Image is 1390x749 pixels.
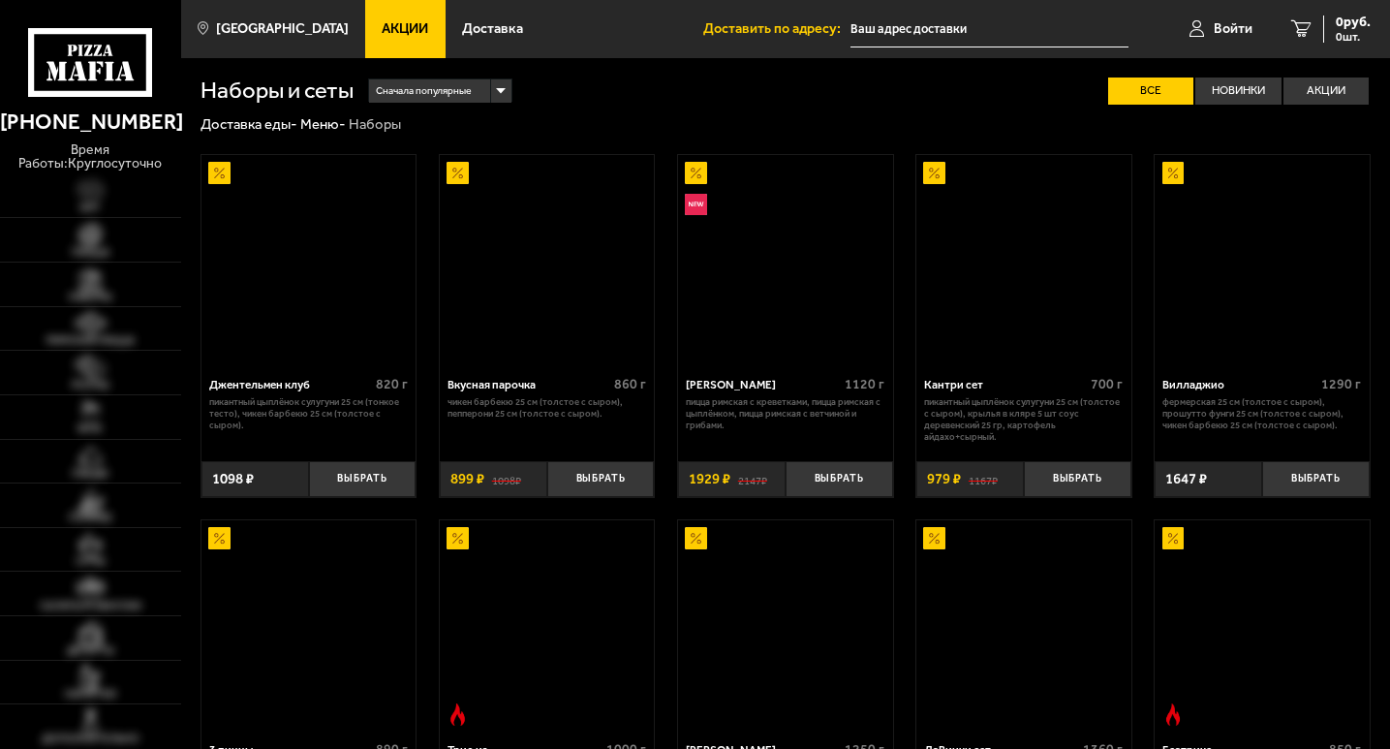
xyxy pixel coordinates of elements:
span: 1098 ₽ [212,472,254,486]
img: Акционный [208,527,230,548]
a: АкционныйОстрое блюдоБеатриче [1155,520,1370,733]
button: Выбрать [309,461,417,497]
img: Акционный [685,527,706,548]
img: Акционный [923,527,944,548]
a: АкционныйОстрое блюдоТрио из Рио [440,520,655,733]
span: 700 г [1091,376,1123,392]
button: Выбрать [1262,461,1370,497]
a: АкционныйДаВинчи сет [916,520,1131,733]
img: Акционный [208,162,230,183]
a: АкционныйВкусная парочка [440,155,655,367]
span: 1290 г [1321,376,1361,392]
p: Пикантный цыплёнок сулугуни 25 см (тонкое тесто), Чикен Барбекю 25 см (толстое с сыром). [209,396,408,431]
p: Фермерская 25 см (толстое с сыром), Прошутто Фунги 25 см (толстое с сыром), Чикен Барбекю 25 см (... [1162,396,1361,431]
s: 2147 ₽ [738,472,767,486]
img: Острое блюдо [447,703,468,725]
input: Ваш адрес доставки [850,12,1128,47]
p: Пикантный цыплёнок сулугуни 25 см (толстое с сыром), крылья в кляре 5 шт соус деревенский 25 гр, ... [924,396,1123,443]
label: Акции [1283,78,1369,105]
span: 0 шт. [1336,31,1371,43]
a: АкционныйНовинкаМама Миа [678,155,893,367]
span: 820 г [376,376,408,392]
a: АкционныйВилла Капри [678,520,893,733]
span: Доставка [462,22,523,36]
span: 899 ₽ [450,472,484,486]
span: 1120 г [845,376,884,392]
span: Войти [1214,22,1252,36]
div: Вилладжио [1162,378,1316,391]
a: АкционныйКантри сет [916,155,1131,367]
span: Акции [382,22,428,36]
span: 1929 ₽ [689,472,730,486]
div: Джентельмен клуб [209,378,371,391]
img: Акционный [923,162,944,183]
img: Новинка [685,194,706,215]
div: Вкусная парочка [448,378,609,391]
div: Наборы [349,115,401,134]
img: Акционный [447,162,468,183]
s: 1098 ₽ [492,472,521,486]
span: 0 руб. [1336,16,1371,29]
span: 979 ₽ [927,472,961,486]
button: Выбрать [786,461,893,497]
span: Сначала популярные [376,78,472,105]
img: Акционный [1162,162,1184,183]
p: Чикен Барбекю 25 см (толстое с сыром), Пепперони 25 см (толстое с сыром). [448,396,646,420]
img: Акционный [447,527,468,548]
img: Акционный [685,162,706,183]
button: Выбрать [1024,461,1131,497]
span: Доставить по адресу: [703,22,850,36]
span: 1647 ₽ [1165,472,1207,486]
h1: Наборы и сеты [201,79,354,103]
p: Пицца Римская с креветками, Пицца Римская с цыплёнком, Пицца Римская с ветчиной и грибами. [686,396,884,431]
span: [GEOGRAPHIC_DATA] [216,22,349,36]
label: Все [1108,78,1193,105]
s: 1167 ₽ [969,472,998,486]
span: 860 г [614,376,646,392]
a: Доставка еды- [201,115,297,133]
img: Акционный [1162,527,1184,548]
label: Новинки [1195,78,1281,105]
div: [PERSON_NAME] [686,378,840,391]
a: Акционный3 пиццы [201,520,417,733]
img: Острое блюдо [1162,703,1184,725]
div: Кантри сет [924,378,1086,391]
a: АкционныйДжентельмен клуб [201,155,417,367]
a: АкционныйВилладжио [1155,155,1370,367]
a: Меню- [300,115,346,133]
button: Выбрать [547,461,655,497]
